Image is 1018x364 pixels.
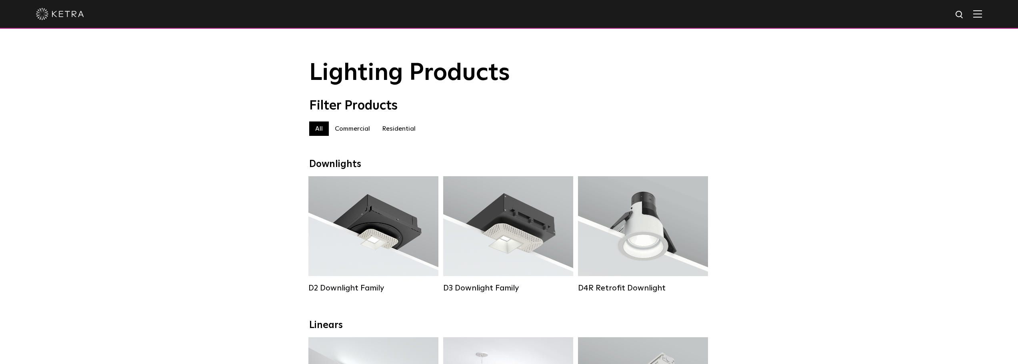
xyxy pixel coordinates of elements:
[443,176,573,293] a: D3 Downlight Family Lumen Output:700 / 900 / 1100Colors:White / Black / Silver / Bronze / Paintab...
[308,176,438,293] a: D2 Downlight Family Lumen Output:1200Colors:White / Black / Gloss Black / Silver / Bronze / Silve...
[309,61,510,85] span: Lighting Products
[578,176,708,293] a: D4R Retrofit Downlight Lumen Output:800Colors:White / BlackBeam Angles:15° / 25° / 40° / 60°Watta...
[329,121,376,136] label: Commercial
[309,320,709,331] div: Linears
[309,98,709,113] div: Filter Products
[578,283,708,293] div: D4R Retrofit Downlight
[376,121,422,136] label: Residential
[955,10,965,20] img: search icon
[443,283,573,293] div: D3 Downlight Family
[36,8,84,20] img: ketra-logo-2019-white
[309,121,329,136] label: All
[309,159,709,170] div: Downlights
[973,10,982,18] img: Hamburger%20Nav.svg
[308,283,438,293] div: D2 Downlight Family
